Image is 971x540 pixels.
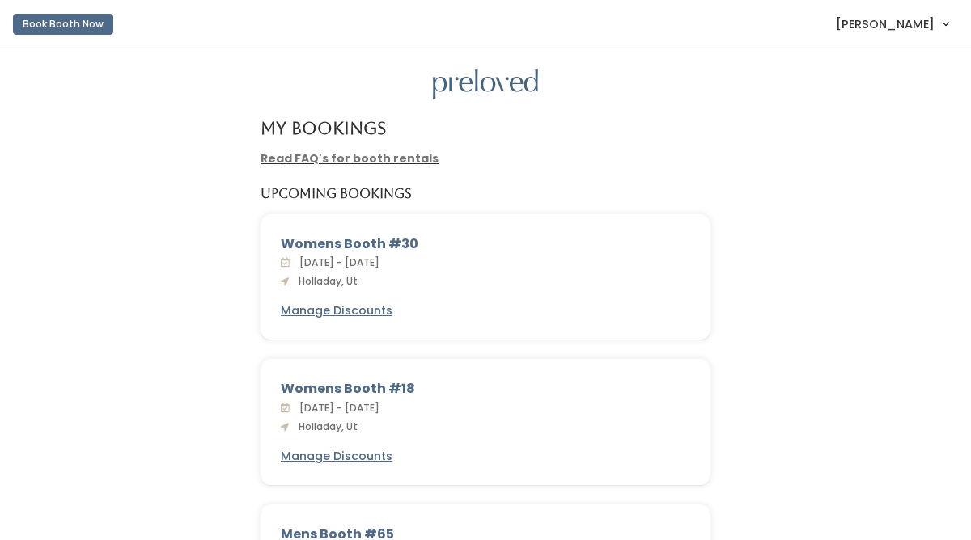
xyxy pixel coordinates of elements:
u: Manage Discounts [281,302,392,319]
span: [PERSON_NAME] [836,15,935,33]
span: Holladay, Ut [292,274,358,288]
u: Manage Discounts [281,448,392,464]
a: Read FAQ's for booth rentals [261,150,439,167]
button: Book Booth Now [13,14,113,35]
span: [DATE] - [DATE] [293,255,379,269]
a: Manage Discounts [281,302,392,319]
a: Book Booth Now [13,6,113,42]
a: [PERSON_NAME] [820,6,965,41]
span: Holladay, Ut [292,420,358,433]
div: Womens Booth #18 [281,379,690,399]
h4: My Bookings [261,119,386,137]
span: [DATE] - [DATE] [293,401,379,415]
h5: Upcoming Bookings [261,187,412,201]
a: Manage Discounts [281,448,392,465]
div: Womens Booth #30 [281,234,690,254]
img: preloved logo [433,69,538,100]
